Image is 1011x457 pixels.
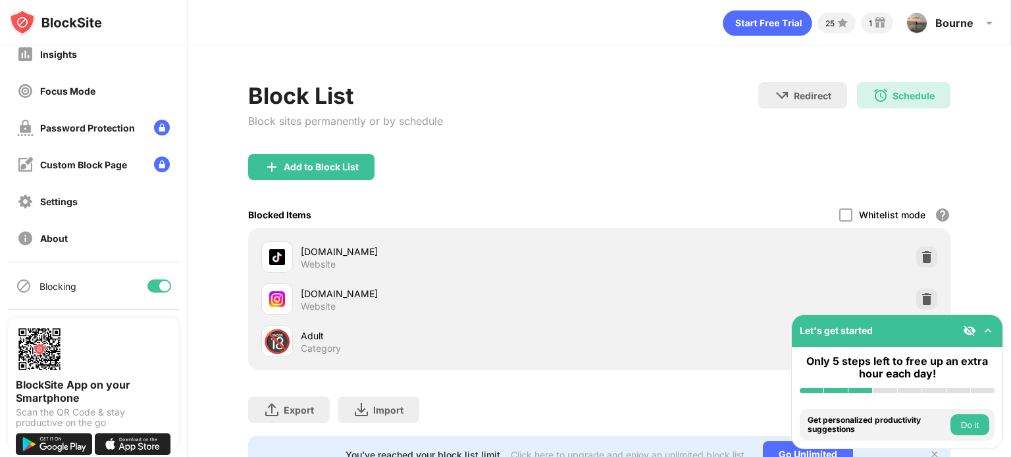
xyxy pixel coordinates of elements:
div: Let's get started [800,325,873,336]
div: Import [373,404,403,416]
div: Category [301,343,341,354]
div: [DOMAIN_NAME] [301,245,599,258]
img: logo-blocksite.svg [9,9,102,36]
div: Schedule [893,90,935,101]
img: lock-menu.svg [154,156,170,172]
div: Export [284,404,314,416]
img: favicons [269,249,285,265]
div: 1 [869,18,872,28]
img: ACg8ocJzXcresaf7GPcpQMK-g58PcZVGLWg05EKS7X-zn_M84KSJ6WAn=s96-c [906,12,927,34]
div: 25 [825,18,835,28]
img: get-it-on-google-play.svg [16,433,92,455]
img: focus-off.svg [17,83,34,99]
div: Settings [40,196,78,207]
img: lock-menu.svg [154,120,170,135]
div: Adult [301,329,599,343]
button: Do it [950,414,989,435]
div: Block sites permanently or by schedule [248,114,443,128]
div: About [40,233,68,244]
img: download-on-the-app-store.svg [95,433,171,455]
img: omni-setup-toggle.svg [981,324,995,337]
div: Block List [248,82,443,109]
div: Custom Block Page [40,159,127,170]
img: customize-block-page-off.svg [17,156,34,173]
img: eye-not-visible.svg [963,324,976,337]
img: points-small.svg [835,15,850,31]
img: settings-off.svg [17,193,34,210]
div: Insights [40,49,77,60]
img: options-page-qr-code.png [16,325,63,373]
div: Whitelist mode [859,209,925,220]
div: Website [301,258,336,270]
div: Focus Mode [40,85,95,97]
div: Add to Block List [284,162,359,172]
img: blocking-icon.svg [16,278,32,294]
div: Scan the QR Code & stay productive on the go [16,407,171,428]
div: 🔞 [263,328,291,355]
div: Blocked Items [248,209,311,220]
div: Only 5 steps left to free up an extra hour each day! [800,355,995,380]
div: Website [301,301,336,312]
div: Redirect [794,90,831,101]
div: animation [723,10,812,36]
div: BlockSite App on your Smartphone [16,378,171,404]
div: Blocking [39,281,76,292]
div: Bourne [935,16,973,30]
img: insights-off.svg [17,46,34,62]
img: password-protection-off.svg [17,120,34,136]
img: reward-small.svg [872,15,888,31]
div: Get personalized productivity suggestions [808,416,947,435]
div: Password Protection [40,122,135,133]
img: favicons [269,291,285,307]
div: [DOMAIN_NAME] [301,287,599,301]
img: about-off.svg [17,230,34,247]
